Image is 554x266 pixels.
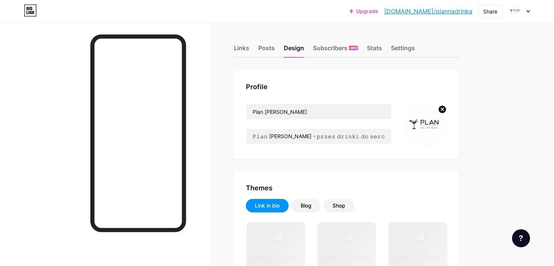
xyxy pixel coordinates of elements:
[483,7,497,15] div: Share
[508,4,522,18] img: plannadrinka
[384,7,472,16] a: [DOMAIN_NAME]/plannadrinka
[255,202,280,209] div: Link in bio
[258,43,275,57] div: Posts
[246,183,447,193] div: Themes
[246,129,391,144] input: Bio
[313,43,358,57] div: Subscribers
[350,8,378,14] a: Upgrade
[350,46,357,50] span: NEW
[404,104,447,147] img: plannadrinka
[284,43,304,57] div: Design
[391,43,415,57] div: Settings
[246,82,447,92] div: Profile
[301,202,311,209] div: Blog
[234,43,249,57] div: Links
[367,43,382,57] div: Stats
[332,202,345,209] div: Shop
[246,104,391,119] input: Name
